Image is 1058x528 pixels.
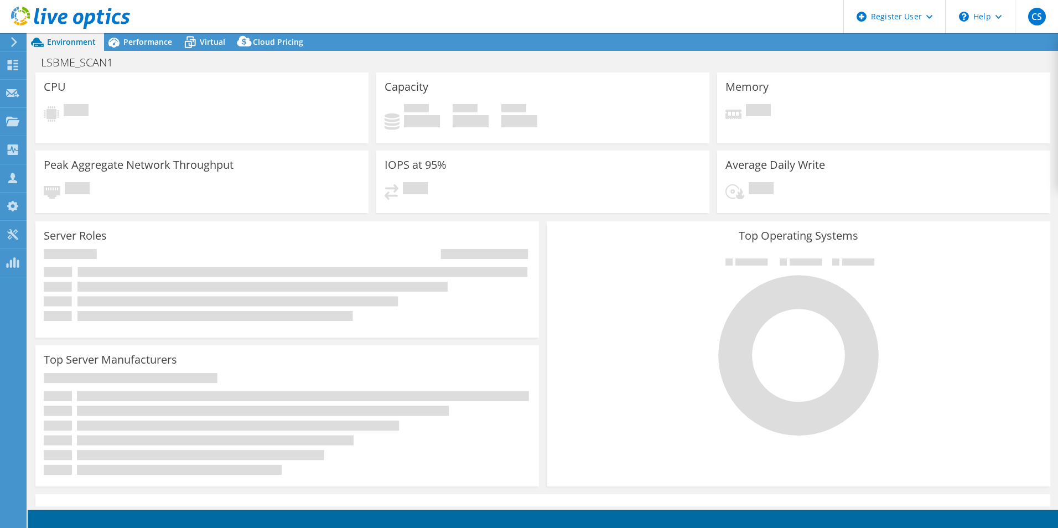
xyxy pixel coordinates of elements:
[64,104,89,119] span: Pending
[725,81,769,93] h3: Memory
[44,230,107,242] h3: Server Roles
[65,182,90,197] span: Pending
[1028,8,1046,25] span: CS
[725,159,825,171] h3: Average Daily Write
[501,115,537,127] h4: 0 GiB
[385,81,428,93] h3: Capacity
[44,81,66,93] h3: CPU
[749,182,774,197] span: Pending
[959,12,969,22] svg: \n
[453,104,478,115] span: Free
[555,230,1042,242] h3: Top Operating Systems
[36,56,130,69] h1: LSBME_SCAN1
[44,354,177,366] h3: Top Server Manufacturers
[453,115,489,127] h4: 0 GiB
[404,115,440,127] h4: 0 GiB
[200,37,225,47] span: Virtual
[47,37,96,47] span: Environment
[501,104,526,115] span: Total
[385,159,447,171] h3: IOPS at 95%
[123,37,172,47] span: Performance
[403,182,428,197] span: Pending
[253,37,303,47] span: Cloud Pricing
[404,104,429,115] span: Used
[746,104,771,119] span: Pending
[44,159,234,171] h3: Peak Aggregate Network Throughput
